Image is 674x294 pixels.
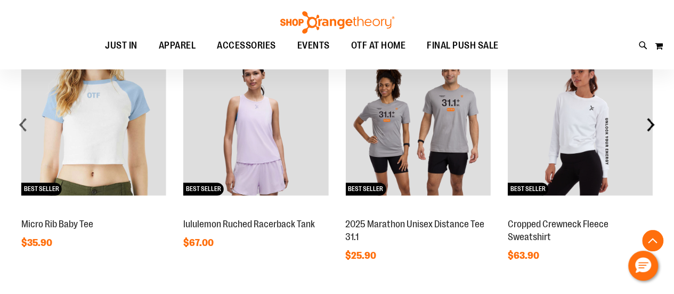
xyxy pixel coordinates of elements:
div: prev [13,114,34,135]
a: lululemon Ruched Racerback Tank [183,218,315,229]
span: $25.90 [345,250,378,260]
span: FINAL PUSH SALE [427,34,499,58]
span: ACCESSORIES [217,34,276,58]
a: APPAREL [148,34,207,58]
span: OTF AT HOME [351,34,406,58]
a: Cropped Crewneck Fleece SweatshirtNEWBEST SELLER [507,206,652,215]
a: Cropped Crewneck Fleece Sweatshirt [507,218,608,242]
span: BEST SELLER [345,182,386,195]
span: $35.90 [21,237,54,248]
img: lululemon Ruched Racerback Tank [183,50,328,195]
a: ACCESSORIES [206,34,287,58]
span: BEST SELLER [183,182,224,195]
button: Back To Top [642,230,663,251]
span: $63.90 [507,250,540,260]
img: Cropped Crewneck Fleece Sweatshirt [507,50,652,195]
button: Hello, have a question? Let’s chat. [628,251,658,281]
a: OTF AT HOME [340,34,417,58]
a: EVENTS [287,34,340,58]
span: APPAREL [159,34,196,58]
img: Micro Rib Baby Tee [21,50,166,195]
a: JUST IN [94,34,148,58]
div: next [640,114,661,135]
a: 2025 Marathon Unisex Distance Tee 31.1 [345,218,484,242]
img: Shop Orangetheory [279,11,396,34]
span: $67.00 [183,237,215,248]
img: 2025 Marathon Unisex Distance Tee 31.1 [345,50,490,195]
a: 2025 Marathon Unisex Distance Tee 31.1NEWBEST SELLER [345,206,490,215]
span: EVENTS [297,34,330,58]
span: JUST IN [105,34,137,58]
a: Micro Rib Baby Tee [21,218,93,229]
span: BEST SELLER [507,182,548,195]
span: BEST SELLER [21,182,62,195]
a: FINAL PUSH SALE [416,34,509,58]
a: Micro Rib Baby TeeNEWBEST SELLER [21,206,166,215]
a: lululemon Ruched Racerback TankNEWBEST SELLER [183,206,328,215]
